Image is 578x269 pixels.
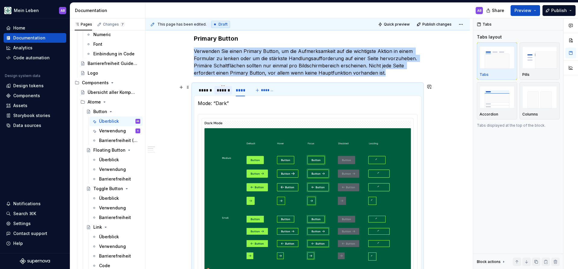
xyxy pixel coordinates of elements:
[103,22,125,27] div: Changes
[483,5,508,16] button: Share
[1,4,69,17] button: Mein LebenAB
[75,8,143,14] div: Documentation
[477,259,501,264] div: Block actions
[13,25,25,31] div: Home
[99,138,139,144] div: Barrierefreiheit (WIP)
[93,41,102,47] div: Font
[89,242,143,251] a: Verwendung
[89,251,143,261] a: Barrierefreiheit
[88,70,98,76] div: Logo
[89,203,143,213] a: Verwendung
[480,86,514,108] img: placeholder
[477,34,502,40] div: Tabs layout
[4,81,66,91] a: Design tokens
[4,199,66,209] button: Notifications
[99,195,119,201] div: Überblick
[376,20,412,29] button: Quick preview
[99,263,110,269] div: Code
[88,89,137,95] div: Übersicht aller Komponenten
[477,123,560,128] p: Tabs displayed at the top of the block.
[480,72,489,77] p: Tabs
[99,234,119,240] div: Überblick
[157,22,207,27] span: This page has been edited.
[82,80,109,86] div: Components
[542,5,576,16] button: Publish
[78,88,143,97] a: Übersicht aller Komponenten
[99,166,126,172] div: Verwendung
[84,107,143,116] a: Button
[4,101,66,110] a: Assets
[477,258,506,266] div: Block actions
[72,78,143,88] div: Components
[13,45,33,51] div: Analytics
[477,8,482,13] div: AB
[480,46,514,68] img: placeholder
[4,23,66,33] a: Home
[522,86,557,108] img: placeholder
[84,145,143,155] a: Floating Button
[4,53,66,63] a: Code automation
[93,32,111,38] div: Numeric
[84,222,143,232] a: Link
[61,8,65,13] div: AB
[520,82,560,119] button: placeholderColumns
[4,33,66,43] a: Documentation
[520,42,560,80] button: placeholderPills
[198,100,418,107] p: Mode: “Dark”
[4,209,66,218] button: Search ⌘K
[89,165,143,174] a: Verwendung
[89,213,143,222] a: Barrierefreiheit
[514,8,531,14] span: Preview
[194,48,421,76] p: Verwenden Sie einen Primary Button, um die Aufmerksamkeit auf die wichtigste Aktion in einem Form...
[13,103,27,109] div: Assets
[136,118,139,124] div: AB
[13,35,45,41] div: Documentation
[13,113,50,119] div: Storybook stories
[13,230,47,237] div: Contact support
[99,243,126,249] div: Verwendung
[20,258,50,264] svg: Supernova Logo
[13,83,44,89] div: Design tokens
[78,59,143,68] a: Barrierefreiheit Guidelines
[89,155,143,165] a: Überblick
[4,121,66,130] a: Data sources
[99,118,119,124] div: Überblick
[4,239,66,248] button: Help
[5,73,40,78] div: Design system data
[75,22,92,27] div: Pages
[4,111,66,120] a: Storybook stories
[415,20,454,29] button: Publish changes
[99,157,119,163] div: Überblick
[88,99,101,105] div: Atome
[93,224,102,230] div: Link
[99,205,126,211] div: Verwendung
[477,82,517,119] button: placeholderAccordion
[13,122,41,128] div: Data sources
[89,232,143,242] a: Überblick
[477,42,517,80] button: placeholderTabs
[522,46,557,68] img: placeholder
[4,219,66,228] a: Settings
[99,215,131,221] div: Barrierefreiheit
[511,5,540,16] button: Preview
[384,22,410,27] span: Quick preview
[4,91,66,100] a: Components
[88,60,137,66] div: Barrierefreiheit Guidelines
[89,136,143,145] a: Barrierefreiheit (WIP)
[522,72,530,77] p: Pills
[93,51,135,57] div: Einbindung in Code
[93,147,126,153] div: Floating Button
[137,128,139,134] div: S
[4,7,11,14] img: df5db9ef-aba0-4771-bf51-9763b7497661.png
[84,30,143,39] a: Numeric
[89,126,143,136] a: VerwendungS
[93,109,107,115] div: Button
[422,22,452,27] span: Publish changes
[78,68,143,78] a: Logo
[13,55,50,61] div: Code automation
[89,193,143,203] a: Überblick
[480,112,498,117] p: Accordion
[120,22,125,27] span: 7
[13,93,40,99] div: Components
